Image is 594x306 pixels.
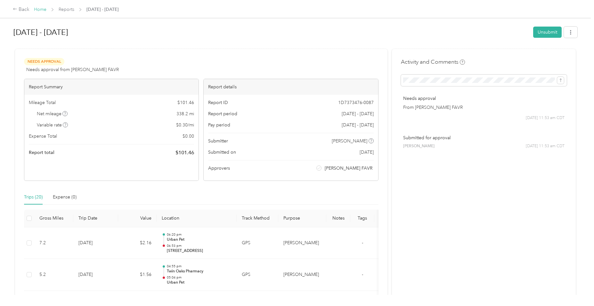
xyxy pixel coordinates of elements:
[208,122,230,128] span: Pay period
[167,269,232,274] p: Twin Oaks Pharmacy
[167,248,232,254] p: [STREET_ADDRESS]
[237,227,278,259] td: GPS
[167,237,232,243] p: Urban Pet
[403,143,435,149] span: [PERSON_NAME]
[13,6,29,13] div: Back
[526,115,565,121] span: [DATE] 11:53 am CDT
[118,210,157,227] th: Value
[176,122,194,128] span: $ 0.30 / mi
[362,240,363,246] span: -
[29,133,57,140] span: Expense Total
[332,138,367,144] span: [PERSON_NAME]
[73,227,118,259] td: [DATE]
[278,227,326,259] td: Acosta
[360,149,374,156] span: [DATE]
[37,122,68,128] span: Variable rate
[325,165,372,172] span: [PERSON_NAME] FAVR
[176,110,194,117] span: 338.2 mi
[34,210,73,227] th: Gross Miles
[175,149,194,157] span: $ 101.46
[342,110,374,117] span: [DATE] - [DATE]
[29,99,56,106] span: Mileage Total
[24,79,199,95] div: Report Summary
[29,149,54,156] span: Report total
[183,133,194,140] span: $ 0.00
[167,264,232,269] p: 04:55 pm
[350,210,374,227] th: Tags
[167,232,232,237] p: 06:20 pm
[34,7,46,12] a: Home
[326,210,350,227] th: Notes
[338,99,374,106] span: 1D7373476-0087
[362,272,363,277] span: -
[401,58,465,66] h4: Activity and Comments
[342,122,374,128] span: [DATE] - [DATE]
[278,259,326,291] td: Acosta
[558,270,594,306] iframe: Everlance-gr Chat Button Frame
[37,110,68,117] span: Net mileage
[118,227,157,259] td: $2.16
[73,210,118,227] th: Trip Date
[34,227,73,259] td: 7.2
[53,194,77,201] div: Expense (0)
[403,95,565,102] p: Needs approval
[208,149,236,156] span: Submitted on
[278,210,326,227] th: Purpose
[24,58,64,65] span: Needs Approval
[237,210,278,227] th: Track Method
[208,138,228,144] span: Submitter
[237,259,278,291] td: GPS
[177,99,194,106] span: $ 101.46
[403,134,565,141] p: Submitted for approval
[533,27,562,38] button: Unsubmit
[26,66,119,73] span: Needs approval from [PERSON_NAME] FAVR
[73,259,118,291] td: [DATE]
[167,275,232,280] p: 05:04 pm
[13,25,529,40] h1: Aug 16 - 31, 2025
[208,99,228,106] span: Report ID
[157,210,237,227] th: Location
[403,104,565,111] p: From [PERSON_NAME] FAVR
[167,280,232,286] p: Urban Pet
[167,244,232,248] p: 06:53 pm
[59,7,74,12] a: Reports
[118,259,157,291] td: $1.56
[208,165,230,172] span: Approvers
[526,143,565,149] span: [DATE] 11:53 am CDT
[204,79,378,95] div: Report details
[34,259,73,291] td: 5.2
[208,110,237,117] span: Report period
[86,6,118,13] span: [DATE] - [DATE]
[24,194,43,201] div: Trips (20)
